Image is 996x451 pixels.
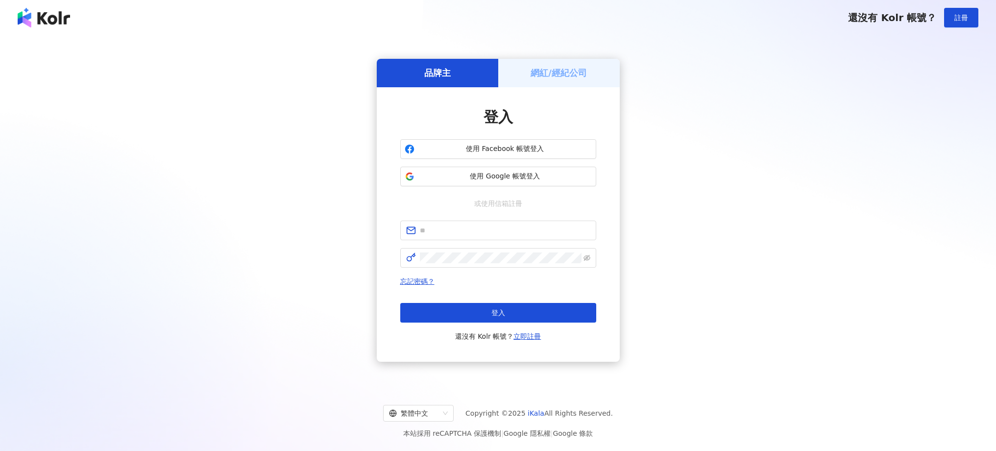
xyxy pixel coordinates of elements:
[954,14,968,22] span: 註冊
[501,429,504,437] span: |
[551,429,553,437] span: |
[400,277,435,285] a: 忘記密碼？
[418,172,592,181] span: 使用 Google 帳號登入
[553,429,593,437] a: Google 條款
[944,8,978,27] button: 註冊
[848,12,936,24] span: 還沒有 Kolr 帳號？
[491,309,505,317] span: 登入
[424,67,451,79] h5: 品牌主
[400,303,596,323] button: 登入
[504,429,551,437] a: Google 隱私權
[400,139,596,159] button: 使用 Facebook 帳號登入
[18,8,70,27] img: logo
[418,144,592,154] span: 使用 Facebook 帳號登入
[465,407,613,419] span: Copyright © 2025 All Rights Reserved.
[583,254,590,261] span: eye-invisible
[467,198,529,209] span: 或使用信箱註冊
[403,427,593,439] span: 本站採用 reCAPTCHA 保護機制
[400,167,596,186] button: 使用 Google 帳號登入
[389,405,439,421] div: 繁體中文
[528,409,544,417] a: iKala
[531,67,587,79] h5: 網紅/經紀公司
[484,108,513,125] span: 登入
[455,330,541,342] span: 還沒有 Kolr 帳號？
[513,332,541,340] a: 立即註冊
